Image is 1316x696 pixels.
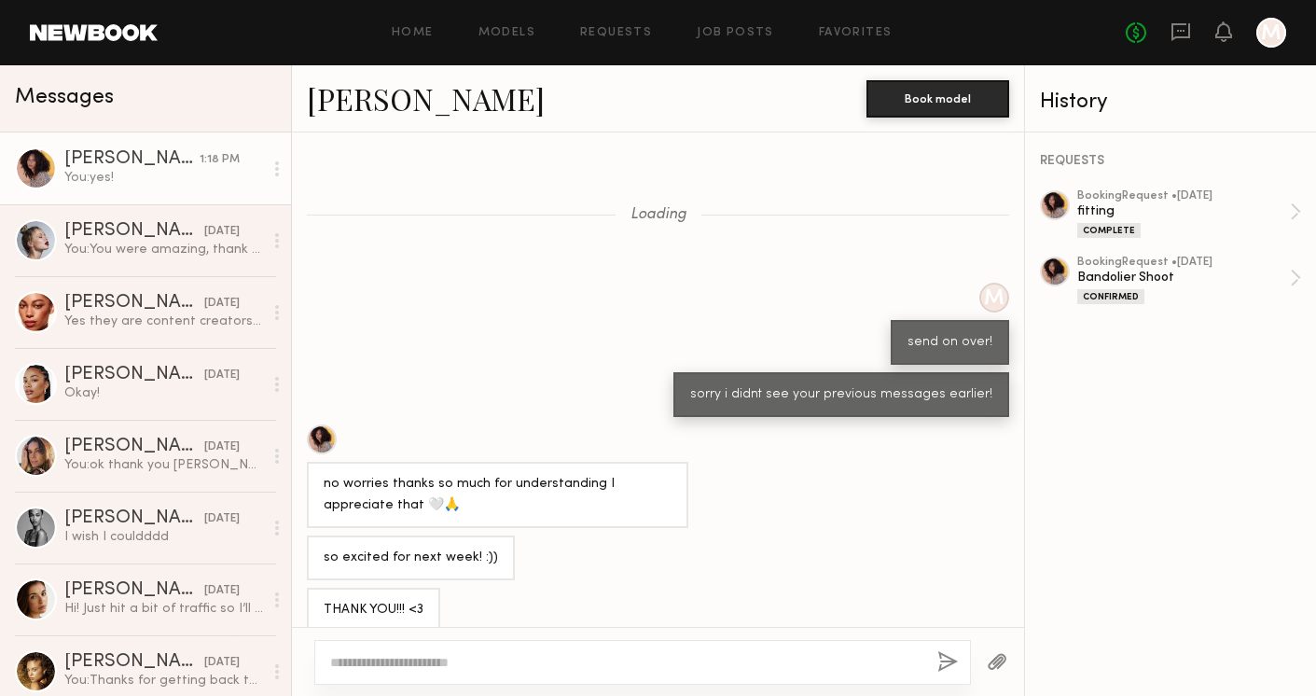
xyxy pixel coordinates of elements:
span: Loading [630,207,686,223]
a: bookingRequest •[DATE]Bandolier ShootConfirmed [1077,257,1301,304]
a: Book model [866,90,1009,105]
a: Models [478,27,535,39]
div: [DATE] [204,367,240,384]
div: THANK YOU!!! <3 [324,600,423,621]
div: no worries thanks so much for understanding I appreciate that 🤍🙏 [324,474,672,517]
div: Confirmed [1077,289,1144,304]
div: [PERSON_NAME] [64,581,204,600]
div: I wish I couldddd [64,528,263,546]
div: fitting [1077,202,1290,220]
div: History [1040,91,1301,113]
div: [DATE] [204,654,240,672]
div: sorry i didnt see your previous messages earlier! [690,384,992,406]
div: Okay! [64,384,263,402]
div: You: yes! [64,169,263,187]
div: [PERSON_NAME] [64,509,204,528]
div: [PERSON_NAME] [64,222,204,241]
div: booking Request • [DATE] [1077,190,1290,202]
a: M [1256,18,1286,48]
div: [DATE] [204,510,240,528]
div: [DATE] [204,582,240,600]
div: [PERSON_NAME] [64,653,204,672]
div: You: ok thank you [PERSON_NAME]! we will circle back with you [64,456,263,474]
div: Yes they are content creators too [64,313,263,330]
button: Book model [866,80,1009,118]
div: [DATE] [204,223,240,241]
div: [DATE] [204,295,240,313]
span: Messages [15,87,114,108]
a: Home [392,27,434,39]
a: [PERSON_NAME] [307,78,545,118]
div: Hi! Just hit a bit of traffic so I’ll be there ~10 after! [64,600,263,618]
div: Bandolier Shoot [1077,269,1290,286]
div: [PERSON_NAME] [64,294,204,313]
a: Favorites [819,27,893,39]
a: bookingRequest •[DATE]fittingComplete [1077,190,1301,238]
div: [PERSON_NAME] [64,366,204,384]
div: [PERSON_NAME] [64,438,204,456]
div: [PERSON_NAME] [64,150,200,169]
div: so excited for next week! :)) [324,548,498,569]
div: You: Thanks for getting back to [GEOGRAPHIC_DATA] :) No worries at all! But we will certainly kee... [64,672,263,689]
div: booking Request • [DATE] [1077,257,1290,269]
div: [DATE] [204,438,240,456]
a: Requests [580,27,652,39]
div: REQUESTS [1040,155,1301,168]
div: send on over! [907,332,992,354]
div: You: You were amazing, thank you so much for [DATE]! <3 [64,241,263,258]
div: Complete [1077,223,1141,238]
div: 1:18 PM [200,151,240,169]
a: Job Posts [697,27,774,39]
